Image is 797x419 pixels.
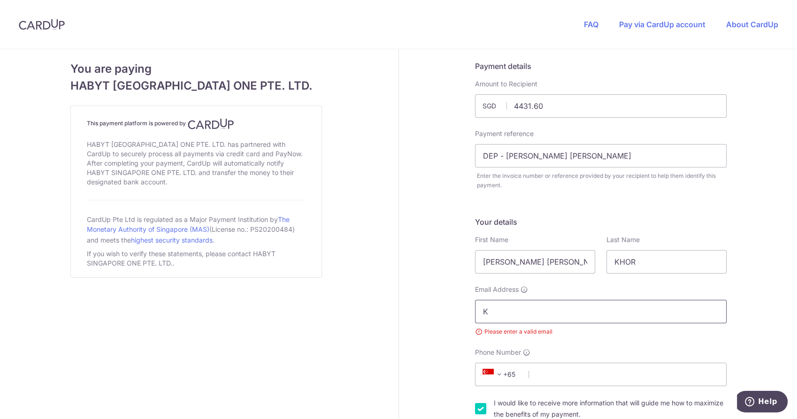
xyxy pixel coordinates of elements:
[87,247,306,270] div: If you wish to verify these statements, please contact HABYT SINGAPORE ONE PTE. LTD..
[475,129,534,138] label: Payment reference
[475,250,595,274] input: First name
[19,19,65,30] img: CardUp
[87,138,306,189] div: HABYT [GEOGRAPHIC_DATA] ONE PTE. LTD. has partnered with CardUp to securely process all payments ...
[70,77,322,94] span: HABYT [GEOGRAPHIC_DATA] ONE PTE. LTD.
[131,236,213,244] a: highest security standards
[483,101,507,111] span: SGD
[475,94,727,118] input: Payment amount
[606,235,640,244] label: Last Name
[475,79,537,89] label: Amount to Recipient
[188,118,234,130] img: CardUp
[475,348,521,357] span: Phone Number
[475,285,519,294] span: Email Address
[87,118,306,130] h4: This payment platform is powered by
[619,20,705,29] a: Pay via CardUp account
[70,61,322,77] span: You are paying
[475,216,727,228] h5: Your details
[726,20,778,29] a: About CardUp
[477,171,727,190] div: Enter the invoice number or reference provided by your recipient to help them identify this payment.
[483,369,505,380] span: +65
[475,300,727,323] input: Email address
[480,369,522,380] span: +65
[475,327,727,336] small: Please enter a valid email
[737,391,788,414] iframe: Opens a widget where you can find more information
[87,212,306,247] div: CardUp Pte Ltd is regulated as a Major Payment Institution by (License no.: PS20200484) and meets...
[475,61,727,72] h5: Payment details
[584,20,598,29] a: FAQ
[606,250,727,274] input: Last name
[475,235,508,244] label: First Name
